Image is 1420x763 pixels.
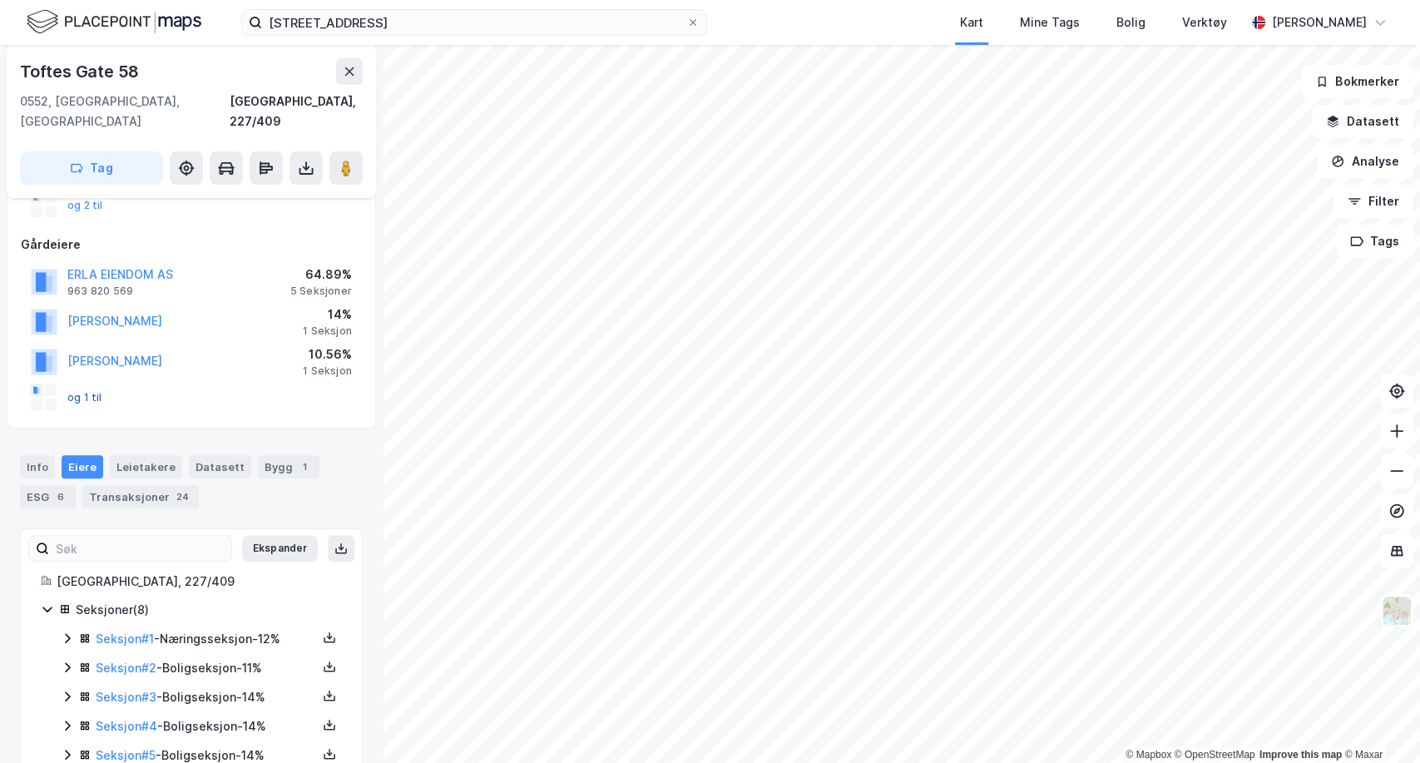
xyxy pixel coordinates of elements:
div: 0552, [GEOGRAPHIC_DATA], [GEOGRAPHIC_DATA] [20,92,230,131]
div: - Boligseksjon - 14% [96,716,317,736]
button: Datasett [1312,105,1413,138]
div: Kart [960,12,983,32]
div: Info [20,455,55,478]
div: Seksjoner ( 8 ) [76,600,342,620]
div: Gårdeiere [21,235,362,255]
button: Ekspander [242,535,318,562]
a: OpenStreetMap [1175,749,1255,761]
div: 64.89% [290,265,352,285]
div: Kontrollprogram for chat [1337,683,1420,763]
button: Tags [1336,225,1413,258]
div: Transaksjoner [82,485,199,508]
button: Analyse [1317,145,1413,178]
div: [PERSON_NAME] [1272,12,1367,32]
div: ESG [20,485,76,508]
div: - Boligseksjon - 14% [96,687,317,707]
div: 1 Seksjon [303,325,352,338]
div: Toftes Gate 58 [20,58,142,85]
div: 5 Seksjoner [290,285,352,298]
div: [GEOGRAPHIC_DATA], 227/409 [230,92,363,131]
img: Z [1381,595,1413,627]
div: 1 Seksjon [303,364,352,378]
a: Seksjon#2 [96,661,156,675]
a: Seksjon#3 [96,690,156,704]
img: logo.f888ab2527a4732fd821a326f86c7f29.svg [27,7,201,37]
div: Bygg [258,455,319,478]
div: [GEOGRAPHIC_DATA], 227/409 [57,572,342,592]
div: Mine Tags [1020,12,1080,32]
div: - Næringsseksjon - 12% [96,629,317,649]
div: 10.56% [303,344,352,364]
div: 6 [52,488,69,505]
div: 14% [303,305,352,325]
input: Søk [49,536,231,561]
a: Seksjon#4 [96,719,157,733]
div: Eiere [62,455,103,478]
a: Mapbox [1126,749,1171,761]
a: Improve this map [1259,749,1342,761]
div: Datasett [189,455,251,478]
iframe: Chat Widget [1337,683,1420,763]
div: - Boligseksjon - 11% [96,658,317,678]
div: Verktøy [1182,12,1227,32]
div: Leietakere [110,455,182,478]
button: Tag [20,151,163,185]
div: 963 820 569 [67,285,133,298]
input: Søk på adresse, matrikkel, gårdeiere, leietakere eller personer [262,10,686,35]
button: Filter [1333,185,1413,218]
a: Seksjon#5 [96,748,156,762]
a: Seksjon#1 [96,632,154,646]
div: Bolig [1116,12,1145,32]
button: Bokmerker [1301,65,1413,98]
div: 24 [173,488,192,505]
div: 1 [296,458,313,475]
